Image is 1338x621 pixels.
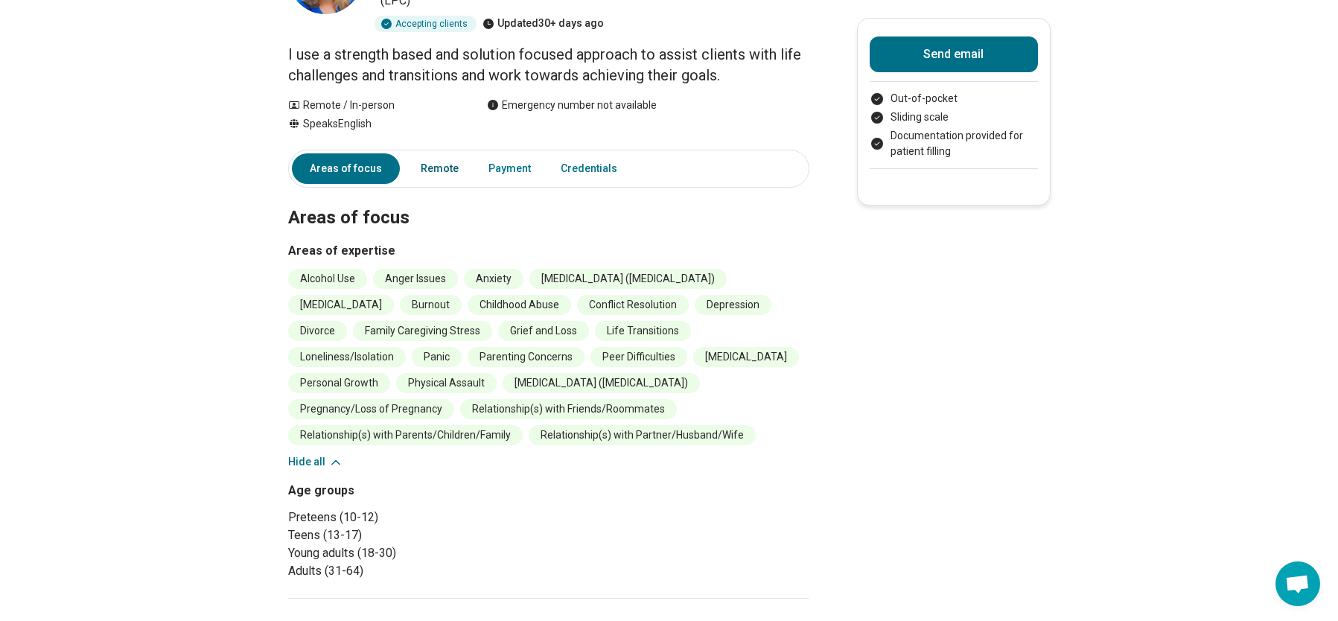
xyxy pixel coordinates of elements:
[870,91,1038,159] ul: Payment options
[288,347,406,367] li: Loneliness/Isolation
[288,269,367,289] li: Alcohol Use
[288,454,343,470] button: Hide all
[577,295,689,315] li: Conflict Resolution
[288,170,809,231] h2: Areas of focus
[482,16,604,32] div: Updated 30+ days ago
[288,399,454,419] li: Pregnancy/Loss of Pregnancy
[460,399,677,419] li: Relationship(s) with Friends/Roommates
[396,373,497,393] li: Physical Assault
[288,373,390,393] li: Personal Growth
[870,36,1038,72] button: Send email
[288,98,457,113] div: Remote / In-person
[288,544,543,562] li: Young adults (18-30)
[695,295,771,315] li: Depression
[464,269,523,289] li: Anxiety
[693,347,799,367] li: [MEDICAL_DATA]
[288,295,394,315] li: [MEDICAL_DATA]
[529,425,756,445] li: Relationship(s) with Partner/Husband/Wife
[870,128,1038,159] li: Documentation provided for patient filling
[487,98,657,113] div: Emergency number not available
[288,482,543,500] h3: Age groups
[412,153,468,184] a: Remote
[288,509,543,526] li: Preteens (10-12)
[288,321,347,341] li: Divorce
[288,242,809,260] h3: Areas of expertise
[870,109,1038,125] li: Sliding scale
[529,269,727,289] li: [MEDICAL_DATA] ([MEDICAL_DATA])
[288,425,523,445] li: Relationship(s) with Parents/Children/Family
[468,295,571,315] li: Childhood Abuse
[590,347,687,367] li: Peer Difficulties
[498,321,589,341] li: Grief and Loss
[870,91,1038,106] li: Out-of-pocket
[373,269,458,289] li: Anger Issues
[288,562,543,580] li: Adults (31-64)
[503,373,700,393] li: [MEDICAL_DATA] ([MEDICAL_DATA])
[375,16,477,32] div: Accepting clients
[552,153,635,184] a: Credentials
[292,153,400,184] a: Areas of focus
[595,321,691,341] li: Life Transitions
[353,321,492,341] li: Family Caregiving Stress
[400,295,462,315] li: Burnout
[288,44,809,86] p: I use a strength based and solution focused approach to assist clients with life challenges and t...
[1275,561,1320,606] div: Open chat
[468,347,584,367] li: Parenting Concerns
[288,116,457,132] div: Speaks English
[480,153,540,184] a: Payment
[288,526,543,544] li: Teens (13-17)
[412,347,462,367] li: Panic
